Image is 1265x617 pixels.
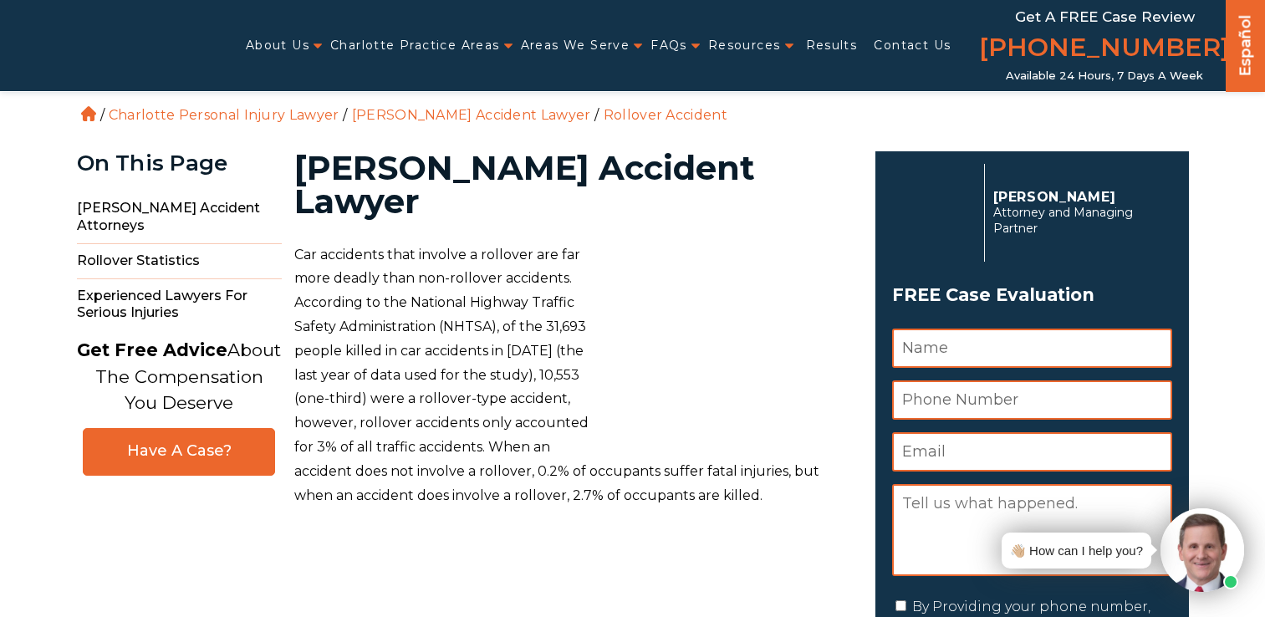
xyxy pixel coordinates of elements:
a: Charlotte Practice Areas [330,28,500,63]
input: Email [892,432,1172,472]
h3: FREE Case Evaluation [892,279,1172,311]
span: [PERSON_NAME] Accident Attorneys [77,191,282,244]
span: Experienced Lawyers for Serious Injuries [77,279,282,331]
img: Herbert Auger [892,171,976,254]
a: Charlotte Personal Injury Lawyer [109,107,339,123]
h1: [PERSON_NAME] Accident Lawyer [294,151,855,218]
strong: Get Free Advice [77,339,227,360]
p: Car accidents that involve a rollover are far more deadly than non-rollover accidents. According ... [294,243,855,508]
input: Name [892,329,1172,368]
a: [PERSON_NAME] Accident Lawyer [352,107,591,123]
li: Rollover Accident [599,107,732,123]
span: Rollover Statistics [77,244,282,279]
a: Contact Us [874,28,951,63]
a: Areas We Serve [521,28,630,63]
img: shutterstock_78347797 [604,243,855,433]
a: [PHONE_NUMBER] [979,29,1230,69]
p: [PERSON_NAME] [993,189,1163,205]
img: Auger & Auger Accident and Injury Lawyers Logo [10,30,217,62]
a: Have A Case? [83,428,275,476]
div: 👋🏼 How can I help you? [1010,539,1143,562]
span: Attorney and Managing Partner [993,205,1163,237]
span: Get a FREE Case Review [1015,8,1195,25]
a: FAQs [650,28,687,63]
span: Have A Case? [100,441,258,461]
a: Home [81,106,96,121]
p: About The Compensation You Deserve [77,337,281,416]
a: About Us [246,28,309,63]
span: Available 24 Hours, 7 Days a Week [1006,69,1203,83]
a: Results [806,28,858,63]
img: Intaker widget Avatar [1160,508,1244,592]
a: Resources [708,28,781,63]
div: On This Page [77,151,282,176]
input: Phone Number [892,380,1172,420]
